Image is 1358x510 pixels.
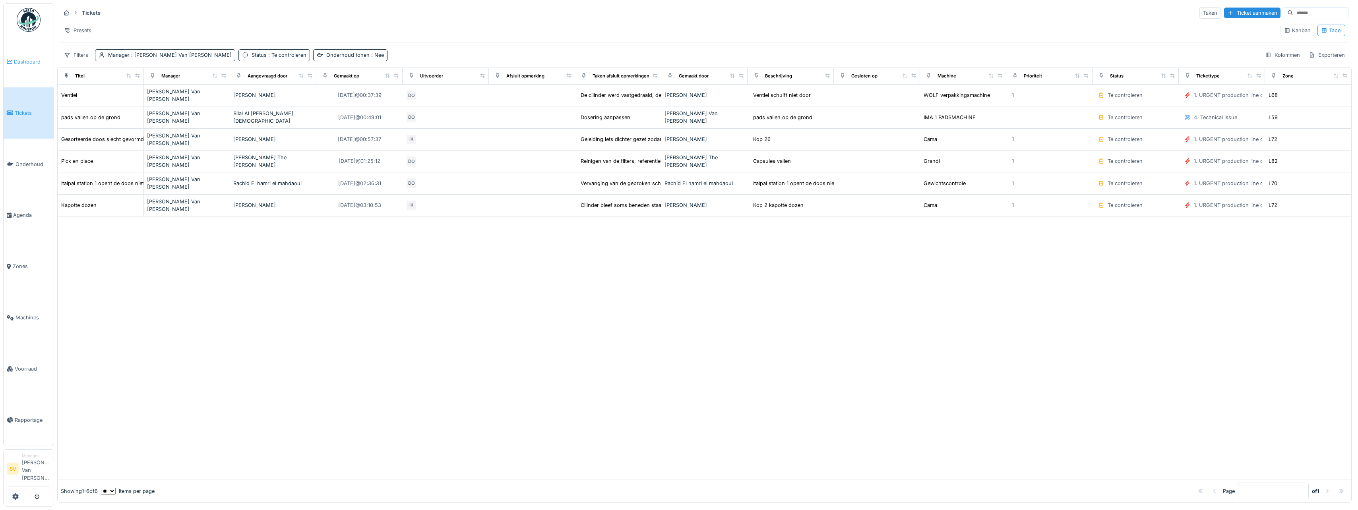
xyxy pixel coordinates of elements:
[4,241,54,292] a: Zones
[1194,91,1285,99] div: 1. URGENT production line disruption
[406,134,417,145] div: IK
[4,394,54,446] a: Rapportage
[1012,135,1014,143] div: 1
[581,157,690,165] div: Reinigen van de filters, referentie­rit van de ...
[1321,27,1342,34] div: Tabel
[4,36,54,87] a: Dashboard
[664,135,744,143] div: [PERSON_NAME]
[101,487,155,495] div: items per page
[1269,135,1277,143] div: L72
[14,58,50,66] span: Dashboard
[147,176,227,191] div: [PERSON_NAME] Van [PERSON_NAME]
[1012,157,1014,165] div: 1
[15,314,50,321] span: Machines
[233,110,313,125] div: Bilal Al [PERSON_NAME][DEMOGRAPHIC_DATA]
[753,157,791,165] div: Capsules vallen
[1284,27,1311,34] div: Kanban
[13,263,50,270] span: Zones
[924,91,990,99] div: WOLF verpakkingsmachine
[924,114,976,121] div: IMA 1 PADSMACHINE
[267,52,306,58] span: : Te controleren
[1224,8,1281,18] div: Ticket aanmaken
[581,114,630,121] div: Dosering aanpassen
[233,154,313,169] div: [PERSON_NAME] The [PERSON_NAME]
[60,25,95,36] div: Presets
[581,201,706,209] div: Cilinder bleef soms beneden staan waardoor de d...
[1269,91,1278,99] div: L68
[15,109,50,117] span: Tickets
[61,201,97,209] div: Kapotte dozen
[252,51,306,59] div: Status
[130,52,232,58] span: : [PERSON_NAME] Van [PERSON_NAME]
[22,453,50,485] li: [PERSON_NAME] Van [PERSON_NAME]
[924,135,937,143] div: Cama
[753,91,811,99] div: Ventiel schuift niet door
[370,52,384,58] span: : Nee
[679,73,709,79] div: Gemaakt door
[1108,114,1143,121] div: Te controleren
[1269,180,1277,187] div: L70
[147,198,227,213] div: [PERSON_NAME] Van [PERSON_NAME]
[147,88,227,103] div: [PERSON_NAME] Van [PERSON_NAME]
[60,49,92,61] div: Filters
[664,110,744,125] div: [PERSON_NAME] Van [PERSON_NAME]
[1199,7,1221,19] div: Taken
[753,135,771,143] div: Kop 26
[61,487,98,495] div: Showing 1 - 6 of 6
[17,8,41,32] img: Badge_color-CXgf-gQk.svg
[753,114,812,121] div: pads vallen op de grond
[7,453,50,487] a: SV Manager[PERSON_NAME] Van [PERSON_NAME]
[581,180,705,187] div: Vervanging van de gebroken schroef op de cilinder
[61,114,120,121] div: pads vallen op de grond
[938,73,956,79] div: Machine
[1194,180,1285,187] div: 1. URGENT production line disruption
[1194,157,1285,165] div: 1. URGENT production line disruption
[664,91,744,99] div: [PERSON_NAME]
[664,154,744,169] div: [PERSON_NAME] The [PERSON_NAME]
[664,180,744,187] div: Rachid El hamri el mahdaoui
[61,135,163,143] div: Gesorteerde doos slecht gevormde dozen
[406,178,417,189] div: DO
[1269,157,1278,165] div: L82
[1012,91,1014,99] div: 1
[233,180,313,187] div: Rachid El hamri el mahdaoui
[924,157,940,165] div: Grandi
[338,180,381,187] div: [DATE] @ 02:36:31
[1108,201,1143,209] div: Te controleren
[61,91,77,99] div: Ventiel
[1194,201,1285,209] div: 1. URGENT production line disruption
[248,73,287,79] div: Aangevraagd door
[851,73,878,79] div: Gesloten op
[420,73,443,79] div: Uitvoerder
[147,154,227,169] div: [PERSON_NAME] Van [PERSON_NAME]
[1110,73,1124,79] div: Status
[765,73,792,79] div: Beschrijving
[1194,135,1285,143] div: 1. URGENT production line disruption
[61,180,144,187] div: Italpal station 1 opent de doos niet
[1024,73,1042,79] div: Prioriteit
[15,160,50,168] span: Onderhoud
[338,91,382,99] div: [DATE] @ 00:37:39
[1261,49,1304,61] div: Kolommen
[15,416,50,424] span: Rapportage
[338,135,381,143] div: [DATE] @ 00:57:37
[15,365,50,373] span: Voorraad
[4,87,54,139] a: Tickets
[339,157,380,165] div: [DATE] @ 01:25:12
[581,91,700,99] div: De cilinder werd vastgedraaid, de glasvezelvers...
[161,73,180,79] div: Manager
[1108,91,1143,99] div: Te controleren
[1305,49,1348,61] div: Exporteren
[924,201,937,209] div: Cama
[1269,201,1277,209] div: L72
[506,73,544,79] div: Afsluit opmerking
[924,180,966,187] div: Gewichtscontrole
[4,292,54,343] a: Machines
[406,90,417,101] div: DO
[1012,180,1014,187] div: 1
[406,112,417,123] div: DO
[147,110,227,125] div: [PERSON_NAME] Van [PERSON_NAME]
[61,157,93,165] div: Pick en place
[1108,180,1143,187] div: Te controleren
[753,201,804,209] div: Kop 2 kapotte dozen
